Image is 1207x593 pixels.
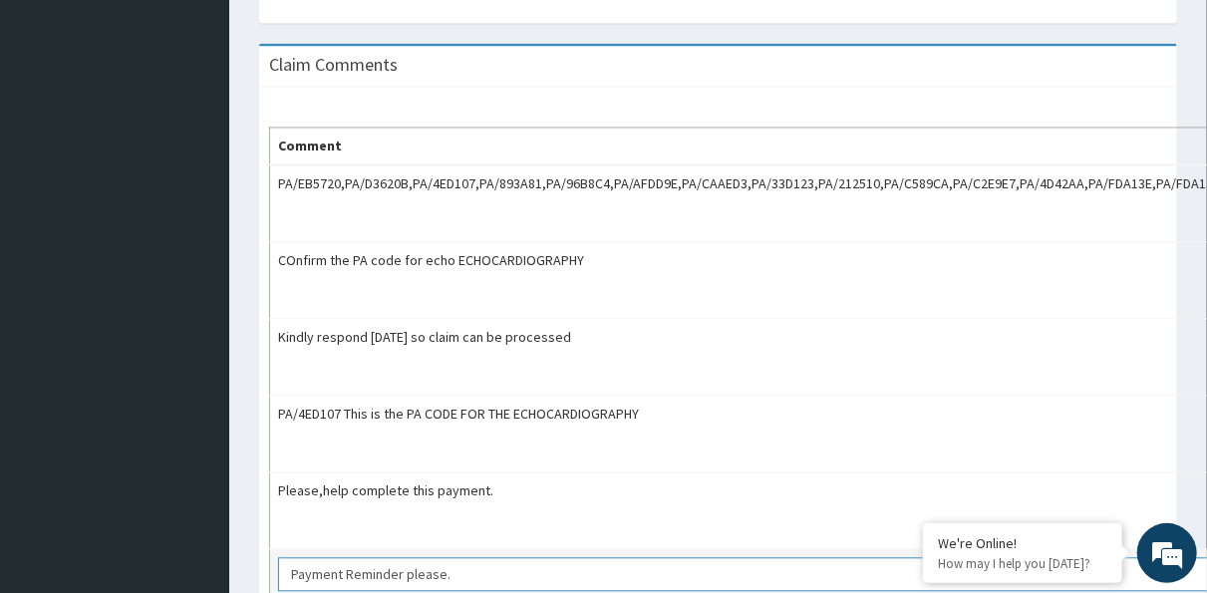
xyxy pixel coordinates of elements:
span: We're online! [116,172,275,374]
div: We're Online! [938,534,1107,552]
p: How may I help you today? [938,555,1107,572]
h3: Claim Comments [269,56,398,74]
div: Minimize live chat window [327,10,375,58]
div: Chat with us now [104,112,335,138]
textarea: Type your message and hit 'Enter' [10,388,380,457]
img: d_794563401_company_1708531726252_794563401 [37,100,81,149]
